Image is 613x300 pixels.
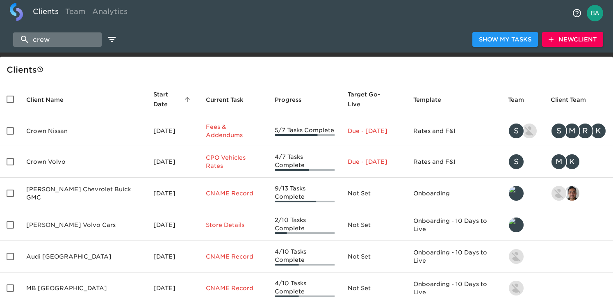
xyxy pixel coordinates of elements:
[508,123,538,139] div: savannah@roadster.com, austin@roadster.com
[37,66,43,73] svg: This is a list of all of your clients and clients shared with you
[206,284,262,292] p: CNAME Record
[564,123,580,139] div: M
[509,249,524,264] img: kevin.lo@roadster.com
[20,146,147,178] td: Crown Volvo
[551,185,606,202] div: nikko.foster@roadster.com, sai@simplemnt.com
[147,209,199,241] td: [DATE]
[348,158,400,166] p: Due - [DATE]
[565,186,579,201] img: sai@simplemnt.com
[13,32,102,47] input: search
[20,241,147,273] td: Audi [GEOGRAPHIC_DATA]
[7,63,610,76] div: Client s
[577,123,593,139] div: R
[551,95,597,105] span: Client Team
[147,241,199,273] td: [DATE]
[508,153,524,170] div: S
[89,3,131,23] a: Analytics
[407,146,501,178] td: Rates and F&I
[206,95,244,105] span: This is the next Task in this Hub that should be completed
[147,178,199,209] td: [DATE]
[542,32,603,47] button: NewClient
[587,5,603,21] img: Profile
[341,178,407,209] td: Not Set
[407,178,501,209] td: Onboarding
[268,209,341,241] td: 2/10 Tasks Complete
[10,3,23,21] img: logo
[153,89,193,109] span: Start Date
[26,95,74,105] span: Client Name
[508,123,524,139] div: S
[551,123,606,139] div: sparent@crowncars.com, mcooley@crowncars.com, rrobins@crowncars.com, kwilson@crowncars.com
[551,153,567,170] div: M
[147,116,199,146] td: [DATE]
[268,146,341,178] td: 4/7 Tasks Complete
[551,186,566,201] img: nikko.foster@roadster.com
[20,209,147,241] td: [PERSON_NAME] Volvo Cars
[268,178,341,209] td: 9/13 Tasks Complete
[30,3,62,23] a: Clients
[508,95,535,105] span: Team
[407,209,501,241] td: Onboarding - 10 Days to Live
[20,116,147,146] td: Crown Nissan
[348,127,400,135] p: Due - [DATE]
[348,89,390,109] span: Calculated based on the start date and the duration of all Tasks contained in this Hub.
[590,123,606,139] div: K
[268,241,341,273] td: 4/10 Tasks Complete
[509,281,524,295] img: kevin.lo@roadster.com
[407,116,501,146] td: Rates and F&I
[62,3,89,23] a: Team
[509,186,524,201] img: leland@roadster.com
[567,3,587,23] button: notifications
[413,95,452,105] span: Template
[522,124,537,138] img: austin@roadster.com
[206,189,262,197] p: CNAME Record
[206,221,262,229] p: Store Details
[206,123,262,139] p: Fees & Addendums
[551,123,567,139] div: S
[268,116,341,146] td: 5/7 Tasks Complete
[509,218,524,232] img: leland@roadster.com
[147,146,199,178] td: [DATE]
[206,252,262,261] p: CNAME Record
[341,209,407,241] td: Not Set
[479,34,531,45] span: Show My Tasks
[508,280,538,296] div: kevin.lo@roadster.com
[206,95,254,105] span: Current Task
[508,248,538,265] div: kevin.lo@roadster.com
[508,153,538,170] div: savannah@roadster.com
[508,217,538,233] div: leland@roadster.com
[564,153,580,170] div: K
[206,153,262,170] p: CPO Vehicles Rates
[341,241,407,273] td: Not Set
[275,95,312,105] span: Progress
[407,241,501,273] td: Onboarding - 10 Days to Live
[549,34,597,45] span: New Client
[348,89,400,109] span: Target Go-Live
[551,153,606,170] div: mcooley@crowncars.com, kwilson@crowncars.com
[472,32,538,47] button: Show My Tasks
[105,32,119,46] button: edit
[508,185,538,202] div: leland@roadster.com
[20,178,147,209] td: [PERSON_NAME] Chevrolet Buick GMC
